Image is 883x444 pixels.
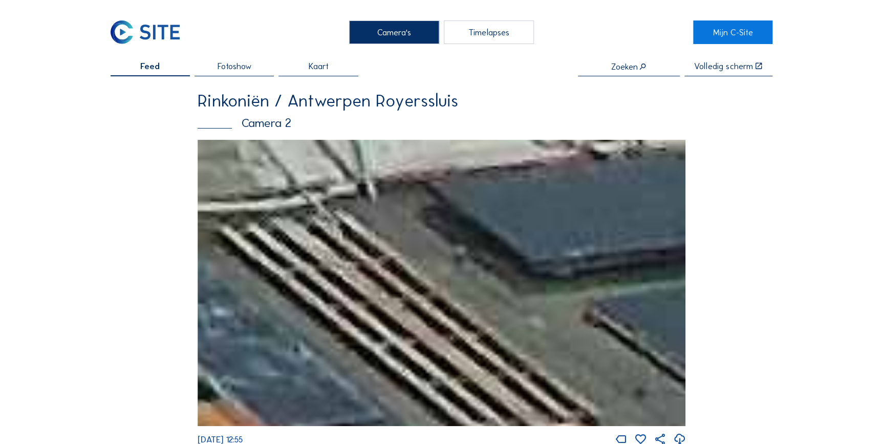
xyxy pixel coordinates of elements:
img: Image [198,140,686,426]
a: C-SITE Logo [111,20,190,44]
a: Mijn C-Site [693,20,772,44]
span: Fotoshow [218,62,251,71]
div: Volledig scherm [694,62,752,71]
div: Camera 2 [198,117,686,130]
span: Feed [140,62,160,71]
div: Camera's [349,20,439,44]
span: Kaart [309,62,329,71]
div: Timelapses [444,20,534,44]
img: C-SITE Logo [111,20,180,44]
div: Rinkoniën / Antwerpen Royerssluis [198,92,686,110]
